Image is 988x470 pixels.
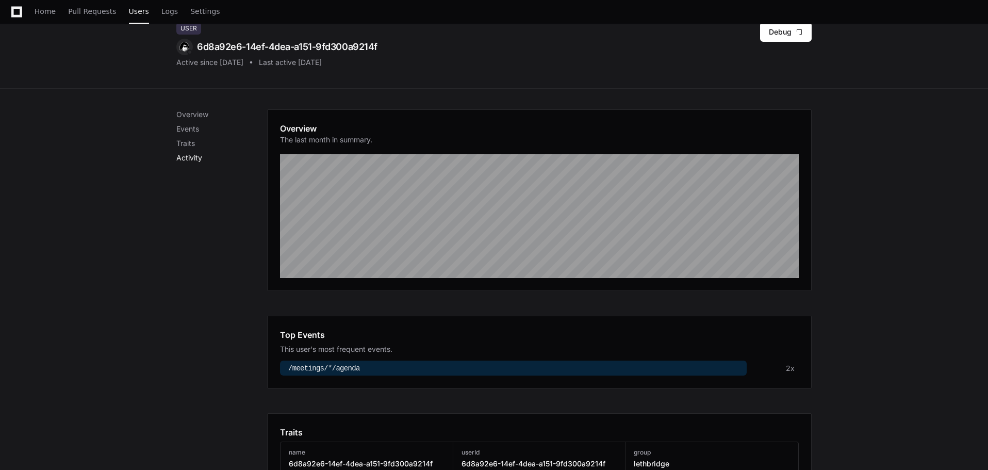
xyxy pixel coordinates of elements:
h3: group [634,448,669,457]
app-pz-page-link-header: Traits [280,426,799,439]
p: Overview [176,109,267,120]
div: 6d8a92e6-14ef-4dea-a151-9fd300a9214f [176,39,377,55]
h3: userId [462,448,605,457]
h3: lethbridge [634,459,669,469]
div: 2x [786,363,795,374]
h3: name [289,448,433,457]
div: Active since [DATE] [176,57,243,68]
p: Events [176,124,267,134]
h1: Top Events [280,329,325,341]
span: Logs [161,8,178,14]
div: Last active [DATE] [259,57,322,68]
div: This user's most frequent events. [280,344,799,354]
span: Settings [190,8,220,14]
div: User [176,22,201,35]
h1: Overview [280,122,372,135]
p: The last month in summary. [280,135,372,145]
h1: Traits [280,426,303,439]
h3: 6d8a92e6-14ef-4dea-a151-9fd300a9214f [289,459,433,469]
span: /meetings/*/agenda [288,364,360,372]
img: 16.svg [178,40,191,54]
span: Users [129,8,149,14]
app-pz-page-link-header: Overview [280,122,799,151]
button: Debug [760,22,812,42]
span: Home [35,8,56,14]
span: Pull Requests [68,8,116,14]
p: Activity [176,153,267,163]
h3: 6d8a92e6-14ef-4dea-a151-9fd300a9214f [462,459,605,469]
p: Traits [176,138,267,149]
